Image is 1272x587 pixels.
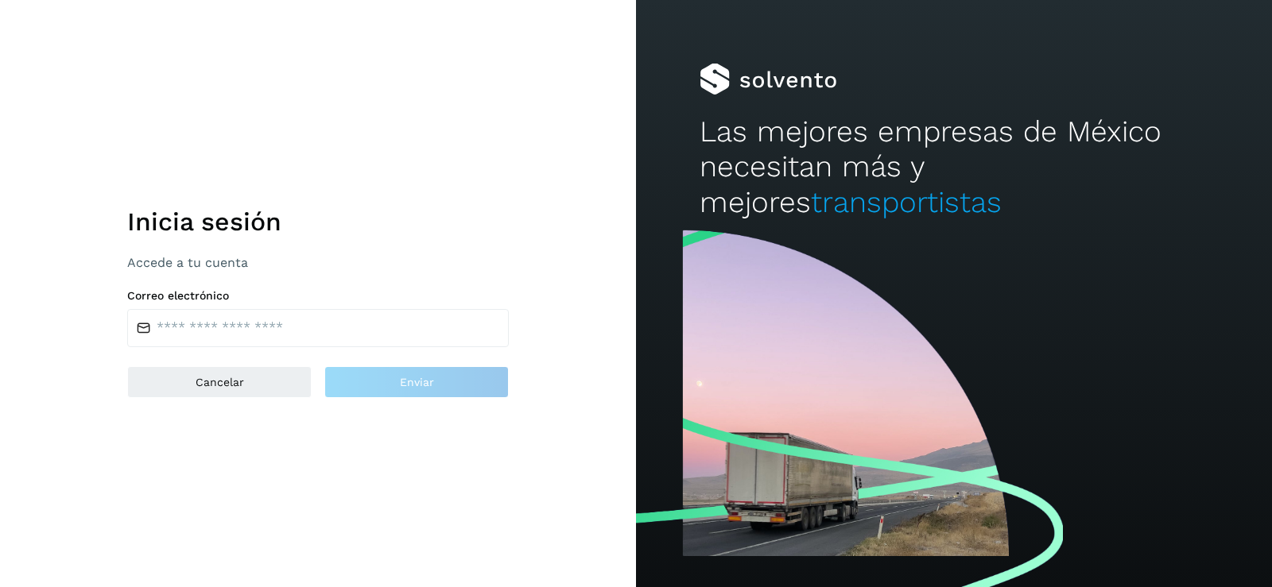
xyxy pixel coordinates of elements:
[127,207,509,237] h1: Inicia sesión
[811,185,1002,219] span: transportistas
[324,366,509,398] button: Enviar
[400,377,434,388] span: Enviar
[127,366,312,398] button: Cancelar
[700,114,1208,220] h2: Las mejores empresas de México necesitan más y mejores
[196,377,244,388] span: Cancelar
[127,289,509,303] label: Correo electrónico
[127,255,509,270] p: Accede a tu cuenta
